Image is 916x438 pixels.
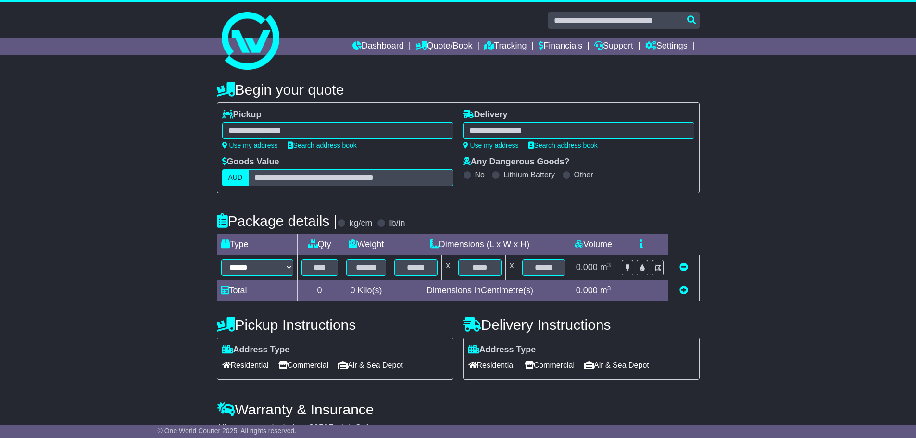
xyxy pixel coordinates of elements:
a: Remove this item [679,263,688,272]
td: Weight [342,234,390,255]
h4: Delivery Instructions [463,317,700,333]
td: x [505,255,518,280]
span: 0.000 [576,263,598,272]
h4: Package details | [217,213,338,229]
td: 0 [297,280,342,301]
td: Dimensions (L x W x H) [390,234,569,255]
td: Kilo(s) [342,280,390,301]
a: Settings [645,38,688,55]
a: Financials [539,38,582,55]
label: Address Type [222,345,290,355]
span: Residential [468,358,515,373]
span: Residential [222,358,269,373]
label: Any Dangerous Goods? [463,157,570,167]
span: Commercial [525,358,575,373]
a: Search address book [528,141,598,149]
label: AUD [222,169,249,186]
label: Address Type [468,345,536,355]
a: Search address book [288,141,357,149]
h4: Begin your quote [217,82,700,98]
td: Qty [297,234,342,255]
span: Air & Sea Depot [584,358,649,373]
label: No [475,170,485,179]
td: x [442,255,454,280]
label: Other [574,170,593,179]
a: Use my address [222,141,278,149]
a: Dashboard [352,38,404,55]
sup: 3 [607,285,611,292]
span: 250 [314,423,328,432]
a: Add new item [679,286,688,295]
span: m [600,286,611,295]
sup: 3 [607,262,611,269]
a: Quote/Book [415,38,472,55]
td: Volume [569,234,617,255]
td: Type [217,234,297,255]
span: © One World Courier 2025. All rights reserved. [158,427,297,435]
label: Delivery [463,110,508,120]
span: Commercial [278,358,328,373]
label: Pickup [222,110,262,120]
h4: Warranty & Insurance [217,401,700,417]
label: Lithium Battery [503,170,555,179]
a: Support [594,38,633,55]
label: kg/cm [349,218,372,229]
span: 0 [350,286,355,295]
div: All our quotes include a $ FreightSafe warranty. [217,423,700,433]
span: Air & Sea Depot [338,358,403,373]
label: Goods Value [222,157,279,167]
label: lb/in [389,218,405,229]
td: Dimensions in Centimetre(s) [390,280,569,301]
span: 0.000 [576,286,598,295]
td: Total [217,280,297,301]
a: Tracking [484,38,527,55]
span: m [600,263,611,272]
h4: Pickup Instructions [217,317,453,333]
a: Use my address [463,141,519,149]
